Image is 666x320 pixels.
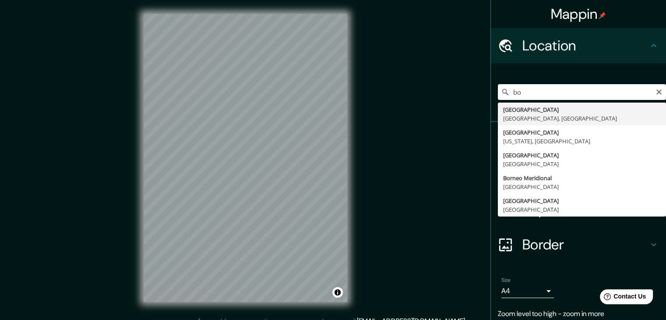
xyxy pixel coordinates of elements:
img: pin-icon.png [599,12,606,19]
div: Pins [491,122,666,157]
button: Toggle attribution [332,287,343,298]
div: Layout [491,192,666,227]
canvas: Map [144,14,347,302]
div: A4 [501,284,554,298]
div: [GEOGRAPHIC_DATA] [503,128,661,137]
h4: Location [522,37,648,54]
h4: Layout [522,201,648,218]
div: [GEOGRAPHIC_DATA] [503,182,661,191]
div: [GEOGRAPHIC_DATA], [GEOGRAPHIC_DATA] [503,114,661,123]
div: [GEOGRAPHIC_DATA] [503,205,661,214]
div: Location [491,28,666,63]
div: [GEOGRAPHIC_DATA] [503,151,661,160]
div: Style [491,157,666,192]
div: [GEOGRAPHIC_DATA] [503,105,661,114]
p: Zoom level too high - zoom in more [498,309,659,319]
h4: Border [522,236,648,253]
div: [GEOGRAPHIC_DATA] [503,196,661,205]
iframe: Help widget launcher [588,286,656,310]
button: Clear [655,87,662,96]
div: Borneo Meridional [503,174,661,182]
h4: Mappin [551,5,606,23]
div: [US_STATE], [GEOGRAPHIC_DATA] [503,137,661,146]
div: Border [491,227,666,262]
label: Size [501,277,511,284]
input: Pick your city or area [498,84,666,100]
div: [GEOGRAPHIC_DATA] [503,160,661,168]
